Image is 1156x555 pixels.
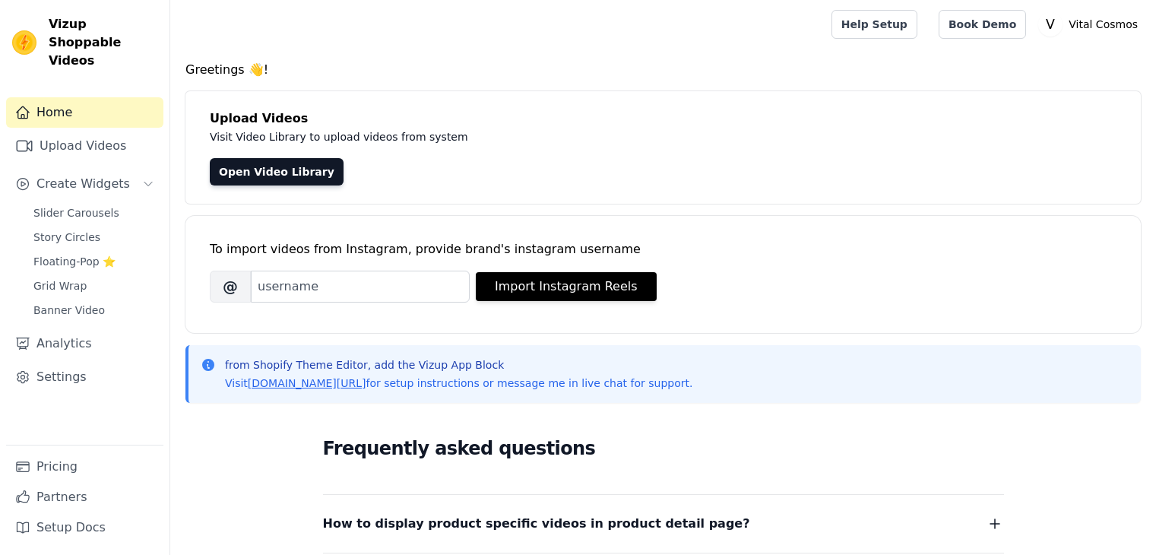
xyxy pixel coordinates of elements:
[251,271,470,303] input: username
[6,452,163,482] a: Pricing
[225,376,692,391] p: Visit for setup instructions or message me in live chat for support.
[1046,17,1055,32] text: V
[24,251,163,272] a: Floating-Pop ⭐
[225,357,692,373] p: from Shopify Theme Editor, add the Vizup App Block
[210,109,1116,128] h4: Upload Videos
[210,240,1116,258] div: To import videos from Instagram, provide brand's instagram username
[24,202,163,224] a: Slider Carousels
[33,303,105,318] span: Banner Video
[185,61,1141,79] h4: Greetings 👋!
[1038,11,1144,38] button: V Vital Cosmos
[1063,11,1144,38] p: Vital Cosmos
[6,131,163,161] a: Upload Videos
[24,300,163,321] a: Banner Video
[831,10,917,39] a: Help Setup
[24,227,163,248] a: Story Circles
[6,328,163,359] a: Analytics
[6,169,163,199] button: Create Widgets
[6,362,163,392] a: Settings
[24,275,163,297] a: Grid Wrap
[49,15,157,70] span: Vizup Shoppable Videos
[6,482,163,512] a: Partners
[33,278,87,293] span: Grid Wrap
[323,513,750,534] span: How to display product specific videos in product detail page?
[323,513,1004,534] button: How to display product specific videos in product detail page?
[12,30,36,55] img: Vizup
[33,254,116,269] span: Floating-Pop ⭐
[6,512,163,543] a: Setup Docs
[33,205,119,220] span: Slider Carousels
[36,175,130,193] span: Create Widgets
[33,230,100,245] span: Story Circles
[939,10,1026,39] a: Book Demo
[323,433,1004,464] h2: Frequently asked questions
[210,271,251,303] span: @
[210,158,344,186] a: Open Video Library
[248,377,366,389] a: [DOMAIN_NAME][URL]
[476,272,657,301] button: Import Instagram Reels
[6,97,163,128] a: Home
[210,128,891,146] p: Visit Video Library to upload videos from system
